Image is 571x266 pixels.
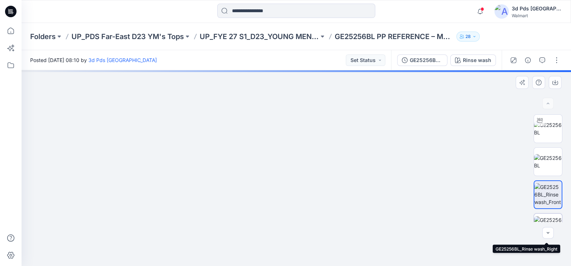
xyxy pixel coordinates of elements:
img: GE25256BL_Rinse wash_Right [534,216,562,239]
img: avatar [495,4,509,19]
div: 3d Pds [GEOGRAPHIC_DATA] [512,4,562,13]
img: GE25256BL [534,154,562,169]
span: Posted [DATE] 08:10 by [30,56,157,64]
button: Details [522,54,534,66]
a: 3d Pds [GEOGRAPHIC_DATA] [88,57,157,63]
img: eyJhbGciOiJIUzI1NiIsImtpZCI6IjAiLCJzbHQiOiJzZXMiLCJ0eXAiOiJKV1QifQ.eyJkYXRhIjp7InR5cGUiOiJzdG9yYW... [241,70,351,266]
button: Rinse wash [450,54,496,66]
a: UP_PDS Far-East D23 YM's Tops [71,32,184,42]
div: GE25256BL PP REFERENCE – Men’s Denim Jacket [410,56,443,64]
a: UP_FYE 27 S1_D23_YOUNG MEN’S TOP PDS/[GEOGRAPHIC_DATA] [200,32,319,42]
img: GE25256BL [534,121,562,136]
button: 28 [456,32,480,42]
div: Walmart [512,13,562,18]
p: 28 [465,33,471,41]
a: Folders [30,32,56,42]
p: GE25256BL PP REFERENCE – Men’s Denim Jacket [335,32,454,42]
button: GE25256BL PP REFERENCE – Men’s Denim Jacket [397,54,447,66]
img: GE25256BL_Rinse wash_Front [534,183,562,206]
div: Rinse wash [463,56,491,64]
